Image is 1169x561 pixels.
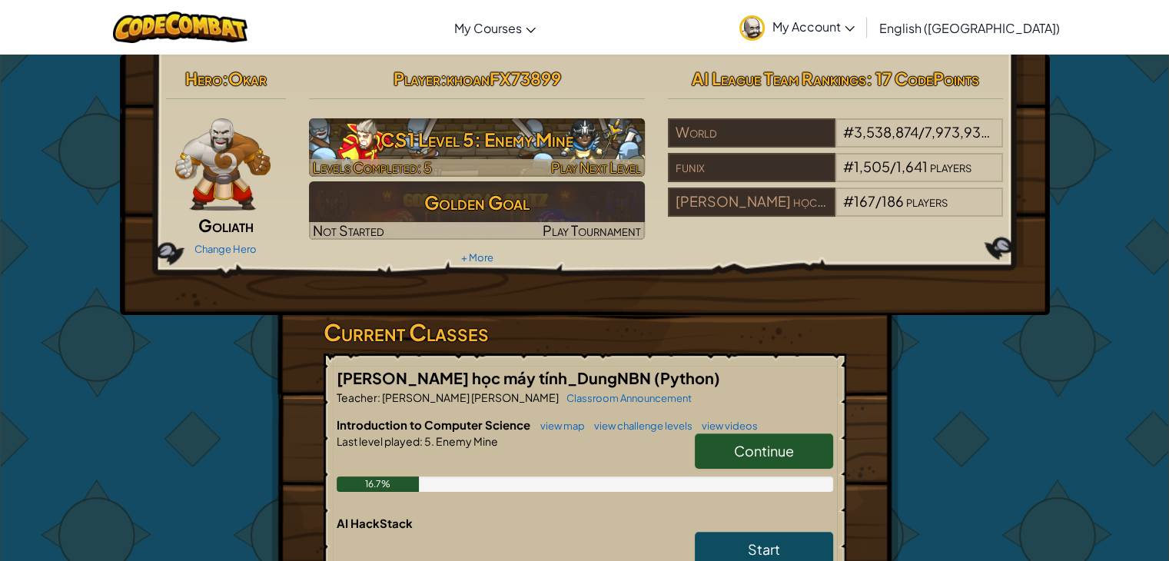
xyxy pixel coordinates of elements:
[313,221,384,239] span: Not Started
[533,420,585,432] a: view map
[739,15,765,41] img: avatar
[843,192,854,210] span: #
[185,68,222,89] span: Hero
[337,476,420,492] div: 16.7%
[543,221,641,239] span: Play Tournament
[930,158,971,175] span: players
[393,68,440,89] span: Player
[222,68,228,89] span: :
[668,153,835,182] div: funix
[668,202,1004,220] a: [PERSON_NAME] học máy tính_DungNBN#167/186players
[668,118,835,148] div: World
[337,390,377,404] span: Teacher
[380,390,559,404] span: [PERSON_NAME] [PERSON_NAME]
[854,158,890,175] span: 1,505
[309,181,645,240] img: Golden Goal
[454,20,522,36] span: My Courses
[925,123,990,141] span: 7,973,939
[668,188,835,217] div: [PERSON_NAME] học máy tính_DungNBN
[309,181,645,240] a: Golden GoalNot StartedPlay Tournament
[198,214,254,236] span: Goliath
[890,158,896,175] span: /
[654,368,720,387] span: (Python)
[420,434,423,448] span: :
[918,123,925,141] span: /
[879,20,1060,36] span: English ([GEOGRAPHIC_DATA])
[734,442,794,460] span: Continue
[586,420,692,432] a: view challenge levels
[906,192,948,210] span: players
[854,192,875,210] span: 167
[113,12,247,43] img: CodeCombat logo
[732,3,862,51] a: My Account
[309,118,645,177] img: CS1 Level 5: Enemy Mine
[854,123,918,141] span: 3,538,874
[896,158,928,175] span: 1,641
[551,158,641,176] span: Play Next Level
[337,516,413,530] span: AI HackStack
[194,243,257,255] a: Change Hero
[866,68,979,89] span: : 17 CodePoints
[692,68,866,89] span: AI League Team Rankings
[991,123,1033,141] span: players
[434,434,498,448] span: Enemy Mine
[309,122,645,157] h3: CS1 Level 5: Enemy Mine
[228,68,267,89] span: Okar
[313,158,432,176] span: Levels Completed: 5
[882,192,904,210] span: 186
[843,123,854,141] span: #
[559,392,692,404] a: Classroom Announcement
[324,315,846,350] h3: Current Classes
[668,168,1004,185] a: funix#1,505/1,641players
[337,434,420,448] span: Last level played
[377,390,380,404] span: :
[668,133,1004,151] a: World#3,538,874/7,973,939players
[447,7,543,48] a: My Courses
[309,118,645,177] a: Play Next Level
[748,540,780,558] span: Start
[309,185,645,220] h3: Golden Goal
[337,417,533,432] span: Introduction to Computer Science
[843,158,854,175] span: #
[872,7,1068,48] a: English ([GEOGRAPHIC_DATA])
[423,434,434,448] span: 5.
[694,420,758,432] a: view videos
[337,368,654,387] span: [PERSON_NAME] học máy tính_DungNBN
[875,192,882,210] span: /
[446,68,560,89] span: khoanFX73899
[460,251,493,264] a: + More
[175,118,271,211] img: goliath-pose.png
[772,18,855,35] span: My Account
[440,68,446,89] span: :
